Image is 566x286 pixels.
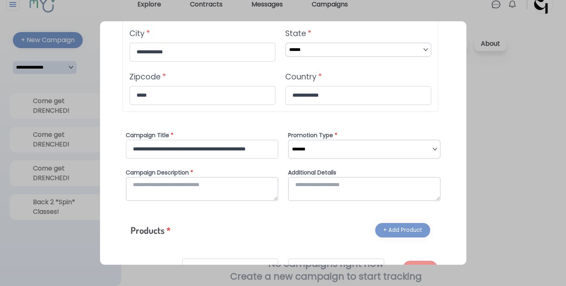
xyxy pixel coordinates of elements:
button: Delete [403,261,437,275]
h4: Additional Details [288,168,441,177]
h4: Promotion Type [288,131,441,140]
h4: Zipcode [129,71,276,83]
h4: Products [131,224,171,237]
h4: City [129,28,276,39]
h4: Product 1 [129,264,172,272]
h4: State [285,28,431,39]
h4: Country [285,71,431,83]
h4: Campaign Title [126,131,278,140]
div: + Add Product [383,226,422,234]
div: Delete [411,264,429,272]
button: + Add Product [375,223,430,237]
h4: Campaign Description [126,168,278,177]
